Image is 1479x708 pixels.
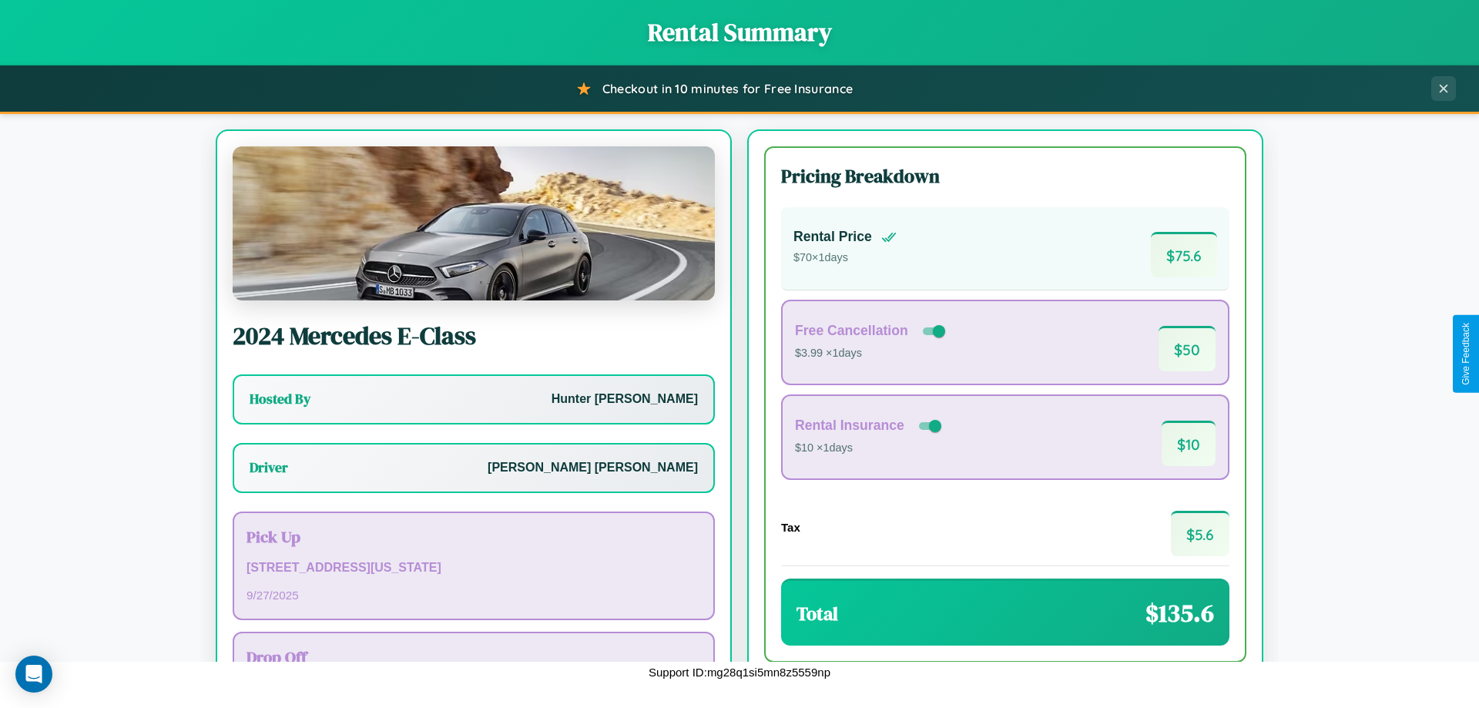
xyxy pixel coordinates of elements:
p: [PERSON_NAME] [PERSON_NAME] [488,457,698,479]
h3: Driver [250,458,288,477]
div: Open Intercom Messenger [15,656,52,693]
p: $3.99 × 1 days [795,344,948,364]
span: Checkout in 10 minutes for Free Insurance [602,81,853,96]
h3: Pricing Breakdown [781,163,1229,189]
h3: Hosted By [250,390,310,408]
span: $ 50 [1159,326,1216,371]
p: [STREET_ADDRESS][US_STATE] [246,557,701,579]
img: Mercedes E-Class [233,146,715,300]
p: Support ID: mg28q1si5mn8z5559np [649,662,830,683]
p: Hunter [PERSON_NAME] [552,388,698,411]
h4: Rental Insurance [795,418,904,434]
span: $ 135.6 [1145,596,1214,630]
p: $ 70 × 1 days [793,248,897,268]
h4: Tax [781,521,800,534]
h3: Pick Up [246,525,701,548]
span: $ 5.6 [1171,511,1229,556]
h2: 2024 Mercedes E-Class [233,319,715,353]
p: $10 × 1 days [795,438,944,458]
p: 9 / 27 / 2025 [246,585,701,606]
span: $ 10 [1162,421,1216,466]
h4: Free Cancellation [795,323,908,339]
h3: Total [797,601,838,626]
h1: Rental Summary [15,15,1464,49]
h3: Drop Off [246,646,701,668]
h4: Rental Price [793,229,872,245]
div: Give Feedback [1461,323,1471,385]
span: $ 75.6 [1151,232,1217,277]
